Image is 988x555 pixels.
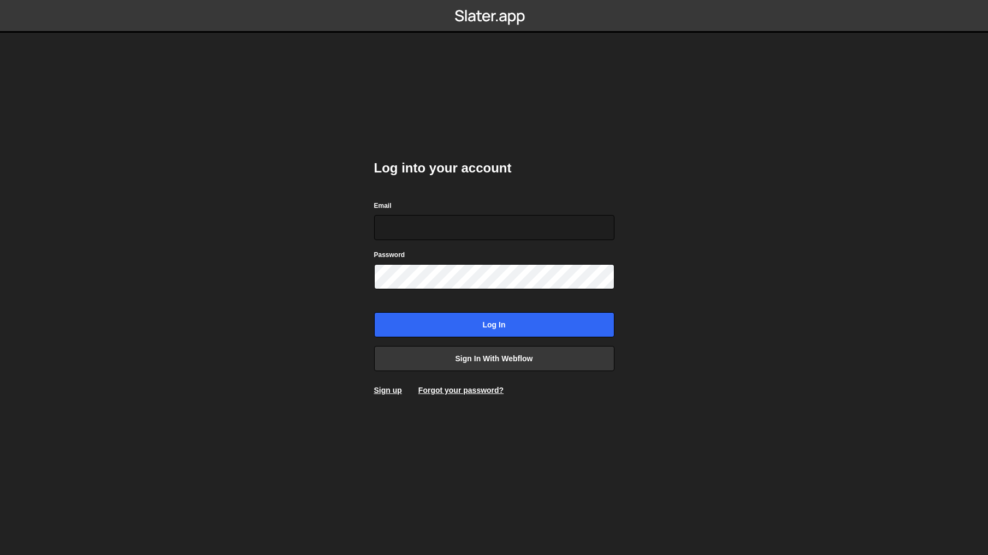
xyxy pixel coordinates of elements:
[374,386,402,395] a: Sign up
[418,386,504,395] a: Forgot your password?
[374,312,614,337] input: Log in
[374,159,614,177] h2: Log into your account
[374,200,392,211] label: Email
[374,346,614,371] a: Sign in with Webflow
[374,249,405,260] label: Password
